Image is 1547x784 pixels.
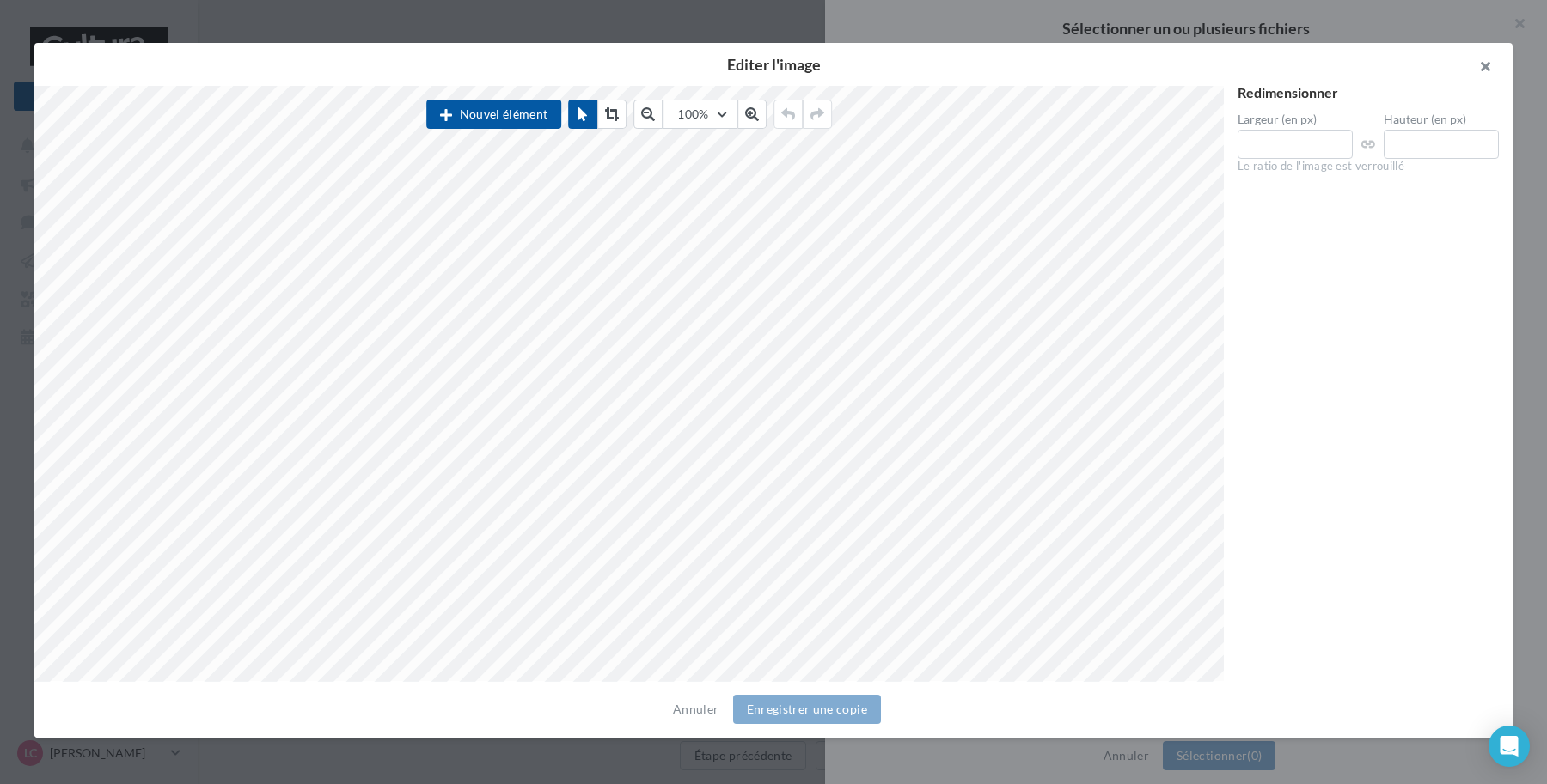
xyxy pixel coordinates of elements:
h2: Editer l'image [62,57,1485,72]
label: Hauteur (en px) [1384,113,1499,125]
div: Redimensionner [1238,86,1499,100]
div: Open Intercom Messenger [1489,726,1530,767]
label: Largeur (en px) [1238,113,1353,125]
div: Le ratio de l'image est verrouillé [1238,159,1499,174]
button: Enregistrer une copie [733,695,881,724]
